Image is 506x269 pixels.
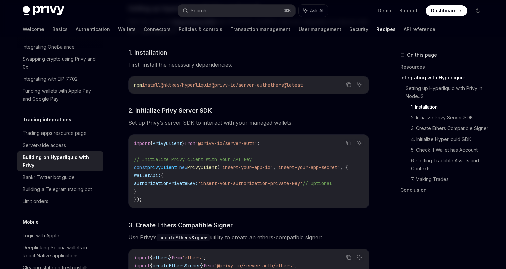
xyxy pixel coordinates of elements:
[376,21,396,37] a: Recipes
[344,253,353,262] button: Copy the contents from the code block
[17,230,103,242] a: Login with Apple
[214,263,294,269] span: '@privy-io/server-auth/ethers'
[284,8,291,13] span: ⌘ K
[76,21,110,37] a: Authentication
[303,180,332,186] span: // Optional
[128,233,369,242] span: Use Privy’s utility to create an ethers-compatible signer:
[220,164,273,170] span: 'insert-your-app-id'
[17,151,103,171] a: Building on Hyperliquid with Privy
[23,6,64,15] img: dark logo
[310,7,323,14] span: Ask AI
[23,116,71,124] h5: Trading integrations
[134,180,198,186] span: authorizationPrivateKey:
[150,263,153,269] span: {
[411,112,489,123] a: 2. Initialize Privy Server SDK
[273,164,276,170] span: ,
[23,75,78,83] div: Integrating with EIP-7702
[52,21,68,37] a: Basics
[153,140,182,146] span: PrivyClient
[144,21,171,37] a: Connectors
[134,140,150,146] span: import
[378,7,391,14] a: Demo
[399,7,418,14] a: Support
[157,234,210,241] code: createEthersSigner
[134,82,142,88] span: npm
[23,129,87,137] div: Trading apps resource page
[355,139,364,147] button: Ask AI
[198,180,303,186] span: 'insert-your-authorization-private-key'
[23,153,99,169] div: Building on Hyperliquid with Privy
[406,83,489,102] a: Setting up Hyperliquid with Privy in NodeJS
[134,172,161,178] span: walletApi:
[177,164,179,170] span: =
[23,232,59,240] div: Login with Apple
[230,21,290,37] a: Transaction management
[178,5,295,17] button: Search...⌘K
[344,139,353,147] button: Copy the contents from the code block
[128,106,212,115] span: 2. Initialize Privy Server SDK
[134,196,142,202] span: });
[400,62,489,72] a: Resources
[187,164,217,170] span: PrivyClient
[142,82,161,88] span: install
[201,263,203,269] span: }
[340,164,348,170] span: , {
[23,21,44,37] a: Welcome
[299,21,341,37] a: User management
[404,21,435,37] a: API reference
[182,140,185,146] span: }
[169,255,171,261] span: }
[17,127,103,139] a: Trading apps resource page
[257,140,260,146] span: ;
[157,234,210,241] a: createEthersSigner
[153,263,201,269] span: createEthersSigner
[23,87,99,103] div: Funding wallets with Apple Pay and Google Pay
[355,80,364,89] button: Ask AI
[23,244,99,260] div: Deeplinking Solana wallets in React Native applications
[179,164,187,170] span: new
[118,21,136,37] a: Wallets
[134,156,252,162] span: // Initialize Privy client with your API key
[349,21,368,37] a: Security
[426,5,467,16] a: Dashboard
[411,134,489,145] a: 4. Initialize Hyperliquid SDK
[128,48,167,57] span: 1. Installation
[128,60,369,69] span: First, install the necessary dependencies:
[134,255,150,261] span: import
[171,255,182,261] span: from
[344,80,353,89] button: Copy the contents from the code block
[182,255,203,261] span: 'ethers'
[411,155,489,174] a: 6. Getting Tradable Assets and Contexts
[17,171,103,183] a: Bankr Twitter bot guide
[153,255,169,261] span: ethers
[294,263,297,269] span: ;
[355,253,364,262] button: Ask AI
[299,5,328,17] button: Ask AI
[17,73,103,85] a: Integrating with EIP-7702
[407,51,437,59] span: On this page
[23,218,39,226] h5: Mobile
[411,174,489,185] a: 7. Making Trades
[411,102,489,112] a: 1. Installation
[17,242,103,262] a: Deeplinking Solana wallets in React Native applications
[179,21,222,37] a: Policies & controls
[161,82,212,88] span: @nktkas/hyperliquid
[191,7,209,15] div: Search...
[411,145,489,155] a: 5. Check if Wallet has Account
[23,141,66,149] div: Server-side access
[431,7,457,14] span: Dashboard
[195,140,257,146] span: '@privy-io/server-auth'
[203,263,214,269] span: from
[17,85,103,105] a: Funding wallets with Apple Pay and Google Pay
[17,183,103,195] a: Building a Telegram trading bot
[23,197,48,205] div: Limit orders
[23,55,99,71] div: Swapping crypto using Privy and 0x
[23,173,75,181] div: Bankr Twitter bot guide
[134,263,150,269] span: import
[150,140,153,146] span: {
[161,172,163,178] span: {
[150,255,153,261] span: {
[268,82,303,88] span: ethers@latest
[411,123,489,134] a: 3. Create Ethers Compatible Signer
[203,255,206,261] span: ;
